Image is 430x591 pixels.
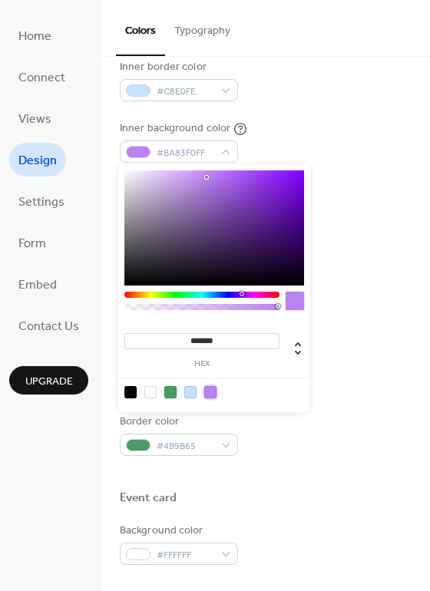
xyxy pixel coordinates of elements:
[204,386,217,398] div: rgb(186, 131, 240)
[157,547,213,563] span: #FFFFFF
[157,438,213,454] span: #4B9B65
[120,490,177,507] div: Event card
[120,59,235,75] div: Inner border color
[184,386,197,398] div: rgb(200, 224, 254)
[9,143,66,177] a: Design
[157,84,213,100] span: #C8E0FE
[9,226,55,259] a: Form
[9,18,61,52] a: Home
[144,386,157,398] div: rgb(255, 255, 255)
[18,315,79,339] span: Contact Us
[124,386,137,398] div: rgb(0, 0, 0)
[18,25,51,49] span: Home
[9,60,74,94] a: Connect
[18,66,65,91] span: Connect
[120,121,230,137] div: Inner background color
[18,107,51,132] span: Views
[9,309,88,342] a: Contact Us
[124,360,279,368] label: hex
[120,414,235,430] div: Border color
[18,273,57,298] span: Embed
[9,366,88,395] button: Upgrade
[9,101,61,135] a: Views
[120,523,235,539] div: Background color
[164,386,177,398] div: rgb(75, 155, 101)
[18,149,57,173] span: Design
[18,232,46,256] span: Form
[157,145,213,161] span: #BA83F0FF
[9,267,66,301] a: Embed
[25,374,73,390] span: Upgrade
[9,184,74,218] a: Settings
[18,190,64,215] span: Settings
